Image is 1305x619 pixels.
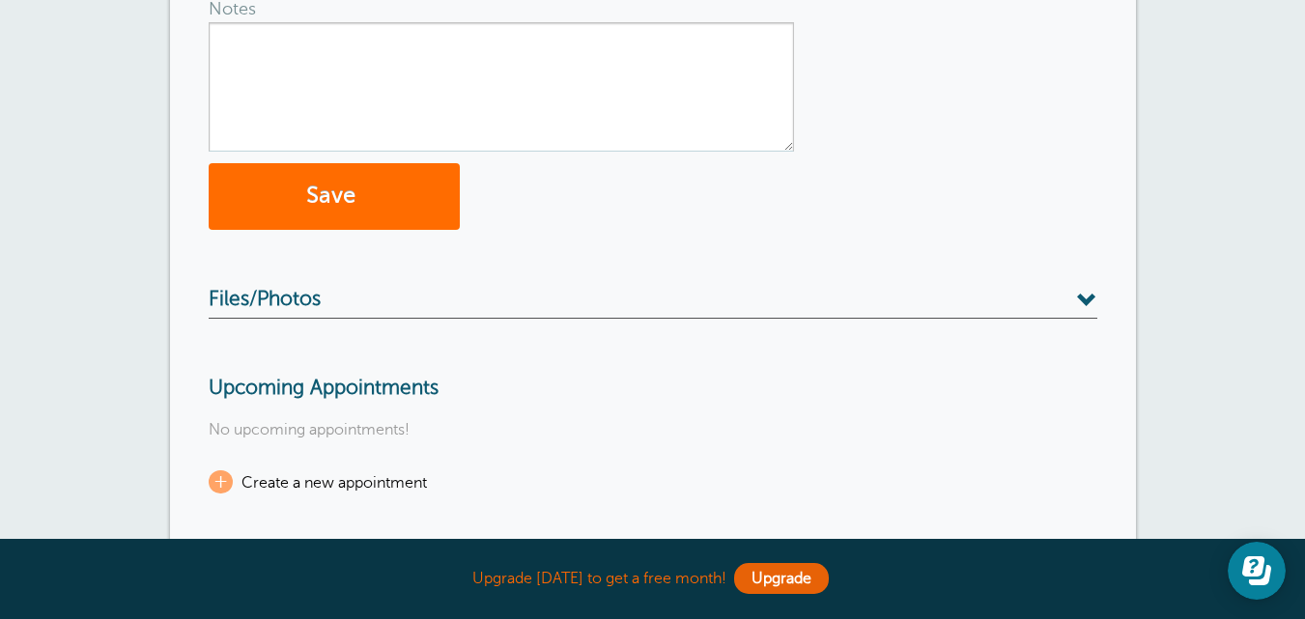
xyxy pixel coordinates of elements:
span: + [209,470,233,493]
a: + Create a new appointment [209,474,427,492]
span: Files/Photos [209,288,321,312]
p: No upcoming appointments! [209,421,1097,439]
iframe: Resource center [1228,542,1286,600]
div: Upgrade [DATE] to get a free month! [170,558,1136,600]
button: Save [209,163,460,230]
span: Create a new appointment [241,474,427,492]
a: Upgrade [734,563,829,594]
h3: Upcoming Appointments [209,377,1097,401]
